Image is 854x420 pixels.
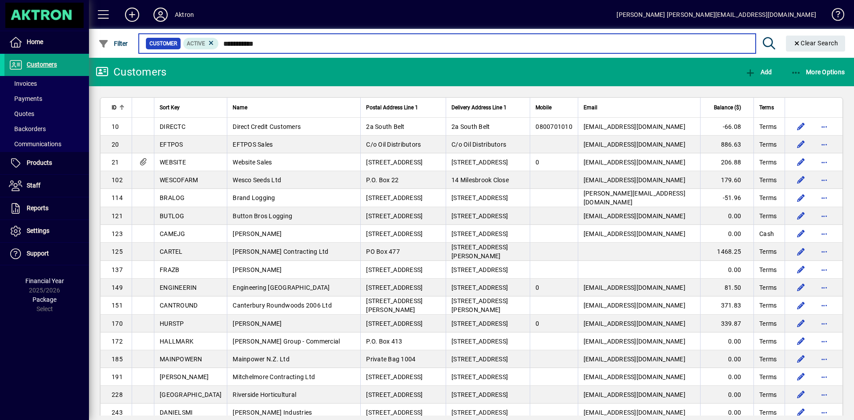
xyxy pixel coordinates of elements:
span: Name [233,103,247,112]
button: More options [817,137,831,152]
a: Knowledge Base [825,2,843,31]
button: More options [817,263,831,277]
span: 21 [112,159,119,166]
button: More options [817,209,831,223]
span: [STREET_ADDRESS] [451,230,508,237]
td: 0.00 [700,261,753,279]
button: Filter [96,36,130,52]
span: 102 [112,176,123,184]
span: Terms [759,301,777,310]
span: Customer [149,39,177,48]
span: Invoices [9,80,37,87]
span: HALLMARK [160,338,193,345]
span: Settings [27,227,49,234]
span: [STREET_ADDRESS] [451,338,508,345]
span: 10 [112,123,119,130]
button: More Options [789,64,847,80]
span: Cash [759,229,774,238]
span: Sort Key [160,103,180,112]
button: Edit [794,137,808,152]
span: DANIELSMI [160,409,193,416]
div: Name [233,103,355,112]
button: More options [817,280,831,295]
td: 0.00 [700,368,753,386]
button: More options [817,370,831,384]
button: Edit [794,120,808,134]
span: DIRECTC [160,123,185,130]
button: Edit [794,334,808,348]
td: 0.00 [700,350,753,368]
span: 191 [112,373,123,380]
span: [STREET_ADDRESS] [451,356,508,363]
span: Mobile [536,103,552,112]
span: Terms [759,140,777,149]
button: Edit [794,191,808,205]
span: Terms [759,390,777,399]
span: Terms [759,247,777,256]
span: Postal Address Line 1 [366,103,418,112]
span: [STREET_ADDRESS] [366,194,423,201]
button: Edit [794,388,808,402]
td: 0.00 [700,225,753,243]
span: [STREET_ADDRESS] [366,159,423,166]
span: CANTROUND [160,302,197,309]
a: Backorders [4,121,89,136]
button: Profile [146,7,175,23]
td: 81.50 [700,279,753,296]
span: 137 [112,266,123,273]
button: More options [817,227,831,241]
span: [STREET_ADDRESS] [366,391,423,398]
span: 0800701010 [536,123,572,130]
span: [EMAIL_ADDRESS][DOMAIN_NAME] [584,338,685,345]
span: Terms [759,319,777,328]
button: Edit [794,370,808,384]
span: Balance ($) [714,103,741,112]
span: 151 [112,302,123,309]
button: Edit [794,173,808,187]
span: [STREET_ADDRESS] [451,212,508,220]
span: Add [745,68,772,76]
button: More options [817,352,831,366]
button: More options [817,334,831,348]
span: Financial Year [25,277,64,284]
a: Quotes [4,106,89,121]
span: 172 [112,338,123,345]
span: HURSTP [160,320,184,327]
span: 14 Milesbrook Close [451,176,509,184]
td: -51.96 [700,189,753,207]
a: Home [4,31,89,53]
span: [STREET_ADDRESS] [451,391,508,398]
span: [EMAIL_ADDRESS][DOMAIN_NAME] [584,302,685,309]
span: Button Bros Logging [233,212,292,220]
span: [EMAIL_ADDRESS][DOMAIN_NAME] [584,409,685,416]
span: 114 [112,194,123,201]
button: Edit [794,155,808,169]
button: More options [817,316,831,331]
span: Quotes [9,110,34,117]
span: Backorders [9,125,46,132]
span: [EMAIL_ADDRESS][DOMAIN_NAME] [584,284,685,291]
span: [PERSON_NAME] Contracting Ltd [233,248,328,255]
span: [STREET_ADDRESS] [366,320,423,327]
span: Staff [27,182,40,189]
span: [EMAIL_ADDRESS][DOMAIN_NAME] [584,356,685,363]
span: 185 [112,356,123,363]
span: 125 [112,248,123,255]
button: Edit [794,280,808,295]
span: Private Bag 1004 [366,356,415,363]
span: 0 [536,159,539,166]
td: -66.08 [700,118,753,136]
span: [STREET_ADDRESS][PERSON_NAME] [366,297,423,313]
div: Aktron [175,8,194,22]
span: C/o Oil Distributors [366,141,421,148]
button: Edit [794,209,808,223]
span: WEBSITE [160,159,186,166]
span: 121 [112,212,123,220]
span: [STREET_ADDRESS] [366,409,423,416]
span: Package [32,296,56,303]
div: [PERSON_NAME] [PERSON_NAME][EMAIL_ADDRESS][DOMAIN_NAME] [616,8,816,22]
span: [STREET_ADDRESS] [366,266,423,273]
button: Edit [794,316,808,331]
span: [STREET_ADDRESS][PERSON_NAME] [451,244,508,260]
span: Payments [9,95,42,102]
